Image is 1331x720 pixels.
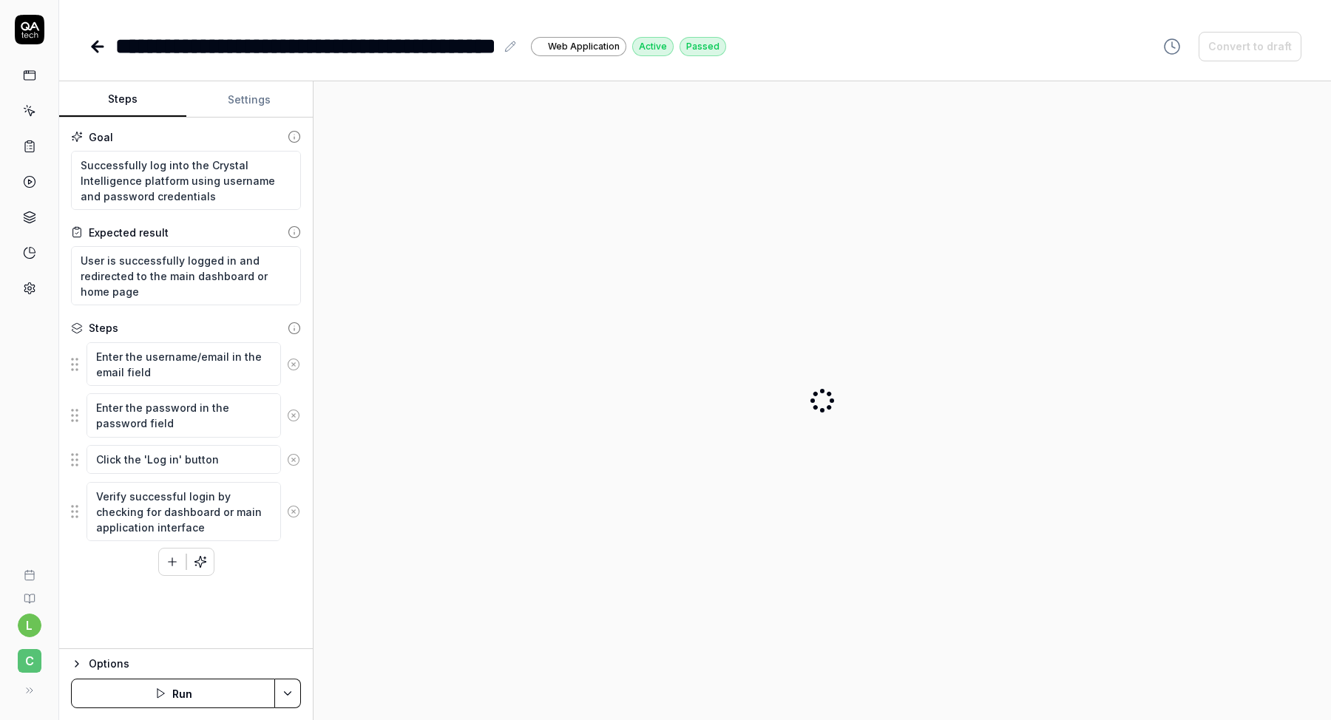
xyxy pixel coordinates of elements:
button: Remove step [281,350,306,379]
button: Options [71,655,301,673]
div: Active [632,37,674,56]
div: Suggestions [71,342,301,387]
button: Convert to draft [1199,32,1301,61]
button: View version history [1154,32,1190,61]
a: Documentation [6,581,53,605]
button: Run [71,679,275,708]
div: Goal [89,129,113,145]
div: Suggestions [71,393,301,438]
div: Suggestions [71,481,301,542]
div: Suggestions [71,444,301,475]
button: C [6,637,53,676]
div: Steps [89,320,118,336]
a: Web Application [531,36,626,56]
div: Options [89,655,301,673]
button: Remove step [281,401,306,430]
button: Steps [59,82,186,118]
div: Passed [680,37,726,56]
span: C [18,649,41,673]
div: Expected result [89,225,169,240]
button: l [18,614,41,637]
button: Remove step [281,445,306,475]
button: Settings [186,82,314,118]
a: Book a call with us [6,557,53,581]
button: Remove step [281,497,306,526]
span: Web Application [548,40,620,53]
